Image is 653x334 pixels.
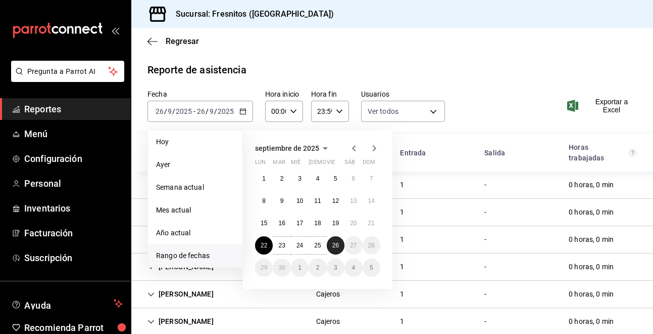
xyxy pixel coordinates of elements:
[309,159,368,170] abbr: jueves
[156,228,234,238] span: Año actual
[273,236,290,255] button: 23 de septiembre de 2025
[327,259,344,277] button: 3 de octubre de 2025
[561,312,622,331] div: Cell
[350,220,357,227] abbr: 20 de septiembre de 2025
[350,197,357,204] abbr: 13 de septiembre de 2025
[476,176,494,194] div: Cell
[298,175,302,182] abbr: 3 de septiembre de 2025
[24,226,123,240] span: Facturación
[561,258,622,276] div: Cell
[561,176,622,194] div: Cell
[131,134,653,172] div: Head
[298,264,302,271] abbr: 1 de octubre de 2025
[273,159,285,170] abbr: martes
[273,192,290,210] button: 9 de septiembre de 2025
[139,258,222,276] div: Cell
[156,182,234,193] span: Semana actual
[314,220,321,227] abbr: 18 de septiembre de 2025
[561,230,622,249] div: Cell
[167,107,172,115] input: --
[368,197,375,204] abbr: 14 de septiembre de 2025
[296,197,303,204] abbr: 10 de septiembre de 2025
[156,137,234,147] span: Hoy
[265,91,303,98] label: Hora inicio
[24,152,123,165] span: Configuración
[147,36,199,46] button: Regresar
[314,242,321,249] abbr: 25 de septiembre de 2025
[139,203,222,222] div: Cell
[131,172,653,199] div: Row
[561,203,622,222] div: Cell
[314,197,321,204] abbr: 11 de septiembre de 2025
[278,220,285,227] abbr: 16 de septiembre de 2025
[139,285,222,304] div: Cell
[363,259,380,277] button: 5 de octubre de 2025
[327,192,344,210] button: 12 de septiembre de 2025
[569,98,637,114] button: Exportar a Excel
[255,214,273,232] button: 15 de septiembre de 2025
[368,242,375,249] abbr: 28 de septiembre de 2025
[363,214,380,232] button: 21 de septiembre de 2025
[629,149,637,157] svg: El total de horas trabajadas por usuario es el resultado de la suma redondeada del registro de ho...
[156,159,234,170] span: Ayer
[351,264,355,271] abbr: 4 de octubre de 2025
[363,170,380,188] button: 7 de septiembre de 2025
[255,142,331,154] button: septiembre de 2025
[255,159,266,170] abbr: lunes
[344,259,362,277] button: 4 de octubre de 2025
[344,159,355,170] abbr: sábado
[332,197,339,204] abbr: 12 de septiembre de 2025
[24,177,123,190] span: Personal
[273,214,290,232] button: 16 de septiembre de 2025
[363,192,380,210] button: 14 de septiembre de 2025
[147,62,246,77] div: Reporte de asistencia
[327,236,344,255] button: 26 de septiembre de 2025
[147,91,253,98] label: Fecha
[273,170,290,188] button: 2 de septiembre de 2025
[7,73,124,84] a: Pregunta a Parrot AI
[344,236,362,255] button: 27 de septiembre de 2025
[476,312,494,331] div: Cell
[131,281,653,308] div: Row
[155,107,164,115] input: --
[334,175,337,182] abbr: 5 de septiembre de 2025
[255,259,273,277] button: 29 de septiembre de 2025
[255,236,273,255] button: 22 de septiembre de 2025
[370,264,373,271] abbr: 5 de octubre de 2025
[255,170,273,188] button: 1 de septiembre de 2025
[261,220,267,227] abbr: 15 de septiembre de 2025
[11,61,124,82] button: Pregunta a Parrot AI
[273,259,290,277] button: 30 de septiembre de 2025
[316,264,320,271] abbr: 2 de octubre de 2025
[24,201,123,215] span: Inventarios
[370,175,373,182] abbr: 7 de septiembre de 2025
[476,203,494,222] div: Cell
[327,170,344,188] button: 5 de septiembre de 2025
[316,289,340,300] div: Cajeros
[392,285,412,304] div: Cell
[278,264,285,271] abbr: 30 de septiembre de 2025
[24,251,123,265] span: Suscripción
[291,236,309,255] button: 24 de septiembre de 2025
[139,176,222,194] div: Cell
[476,144,561,162] div: HeadCell
[327,159,335,170] abbr: viernes
[363,159,375,170] abbr: domingo
[344,214,362,232] button: 20 de septiembre de 2025
[363,236,380,255] button: 28 de septiembre de 2025
[206,107,209,115] span: /
[332,220,339,227] abbr: 19 de septiembre de 2025
[368,106,398,116] span: Ver todos
[175,107,192,115] input: ----
[309,214,326,232] button: 18 de septiembre de 2025
[309,259,326,277] button: 2 de octubre de 2025
[368,220,375,227] abbr: 21 de septiembre de 2025
[327,214,344,232] button: 19 de septiembre de 2025
[262,175,266,182] abbr: 1 de septiembre de 2025
[308,312,348,331] div: Cell
[309,236,326,255] button: 25 de septiembre de 2025
[316,175,320,182] abbr: 4 de septiembre de 2025
[316,316,340,327] div: Cajeros
[344,192,362,210] button: 13 de septiembre de 2025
